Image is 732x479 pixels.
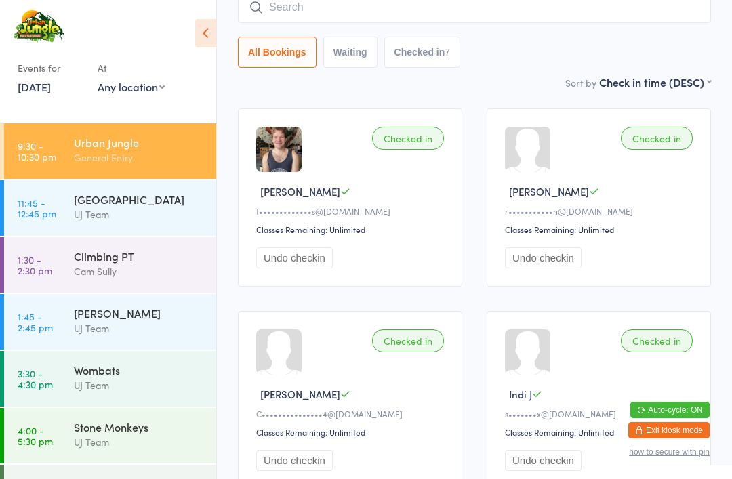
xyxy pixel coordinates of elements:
div: Cam Sully [74,264,205,279]
div: Classes Remaining: Unlimited [256,224,448,235]
a: [DATE] [18,79,51,94]
div: Checked in [621,329,693,352]
div: 7 [445,47,450,58]
time: 9:30 - 10:30 pm [18,140,56,162]
a: 9:30 -10:30 pmUrban JungleGeneral Entry [4,123,216,179]
div: Checked in [621,127,693,150]
div: Checked in [372,329,444,352]
img: Urban Jungle Indoor Rock Climbing [14,10,64,43]
span: [PERSON_NAME] [260,387,340,401]
button: Undo checkin [256,450,333,471]
a: 4:00 -5:30 pmStone MonkeysUJ Team [4,408,216,463]
div: Urban Jungle [74,135,205,150]
button: Auto-cycle: ON [630,402,710,418]
div: Events for [18,57,84,79]
a: 1:30 -2:30 pmClimbing PTCam Sully [4,237,216,293]
button: Waiting [323,37,378,68]
div: r•••••••••••n@[DOMAIN_NAME] [505,205,697,217]
div: General Entry [74,150,205,165]
div: Classes Remaining: Unlimited [505,426,697,438]
div: At [98,57,165,79]
button: how to secure with pin [629,447,710,457]
div: Classes Remaining: Unlimited [505,224,697,235]
div: t•••••••••••••s@[DOMAIN_NAME] [256,205,448,217]
div: [PERSON_NAME] [74,306,205,320]
div: Climbing PT [74,249,205,264]
div: Any location [98,79,165,94]
time: 1:45 - 2:45 pm [18,311,53,333]
time: 1:30 - 2:30 pm [18,254,52,276]
div: C•••••••••••••••4@[DOMAIN_NAME] [256,408,448,419]
time: 4:00 - 5:30 pm [18,425,53,446]
a: 3:30 -4:30 pmWombatsUJ Team [4,351,216,407]
button: All Bookings [238,37,317,68]
time: 3:30 - 4:30 pm [18,368,53,390]
div: [GEOGRAPHIC_DATA] [74,192,205,207]
div: UJ Team [74,434,205,450]
div: Classes Remaining: Unlimited [256,426,448,438]
img: image1755572782.png [256,127,302,172]
button: Exit kiosk mode [628,422,710,438]
div: s•••••••x@[DOMAIN_NAME] [505,408,697,419]
div: UJ Team [74,320,205,336]
time: 11:45 - 12:45 pm [18,197,56,219]
button: Checked in7 [384,37,461,68]
span: Indi J [509,387,532,401]
a: 1:45 -2:45 pm[PERSON_NAME]UJ Team [4,294,216,350]
div: UJ Team [74,377,205,393]
span: [PERSON_NAME] [260,184,340,199]
span: [PERSON_NAME] [509,184,589,199]
button: Undo checkin [256,247,333,268]
button: Undo checkin [505,450,582,471]
div: Wombats [74,362,205,377]
a: 11:45 -12:45 pm[GEOGRAPHIC_DATA]UJ Team [4,180,216,236]
div: Stone Monkeys [74,419,205,434]
label: Sort by [565,76,596,89]
div: Checked in [372,127,444,150]
button: Undo checkin [505,247,582,268]
div: UJ Team [74,207,205,222]
div: Check in time (DESC) [599,75,711,89]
